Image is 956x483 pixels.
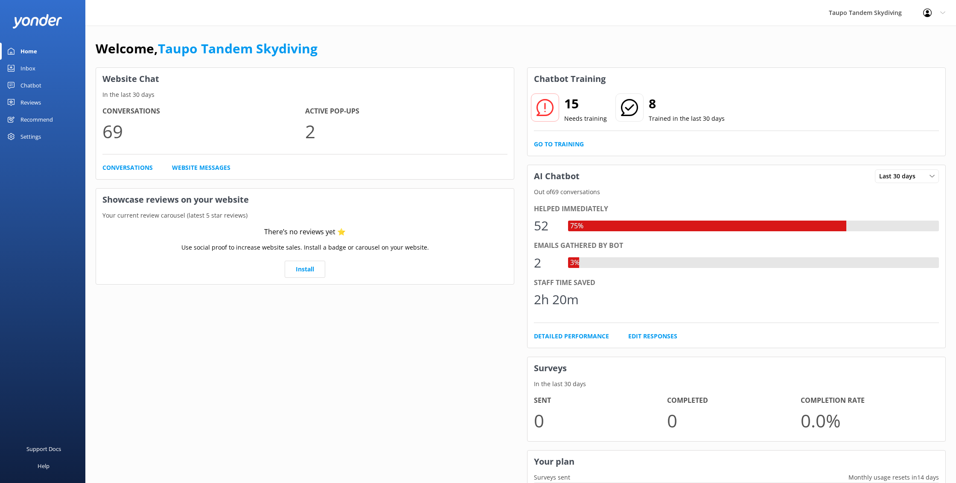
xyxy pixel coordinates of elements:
p: 0.0 % [801,406,934,435]
div: Emails gathered by bot [534,240,939,251]
div: Recommend [20,111,53,128]
h4: Active Pop-ups [305,106,508,117]
p: Surveys sent [528,473,577,482]
h2: 8 [649,93,725,114]
div: Helped immediately [534,204,939,215]
div: There’s no reviews yet ⭐ [264,227,346,238]
p: 69 [102,117,305,145]
div: Inbox [20,60,35,77]
a: Conversations [102,163,153,172]
div: Reviews [20,94,41,111]
h3: Surveys [528,357,945,379]
div: 52 [534,215,560,236]
p: In the last 30 days [96,90,514,99]
p: Needs training [564,114,607,123]
h3: Website Chat [96,68,514,90]
div: Chatbot [20,77,41,94]
h3: AI Chatbot [528,165,586,187]
p: Use social proof to increase website sales. Install a badge or carousel on your website. [181,243,429,252]
p: In the last 30 days [528,379,945,389]
a: Edit Responses [628,332,677,341]
span: Last 30 days [879,172,921,181]
p: 0 [667,406,800,435]
div: Home [20,43,37,60]
a: Go to Training [534,140,584,149]
h3: Showcase reviews on your website [96,189,514,211]
a: Install [285,261,325,278]
h3: Your plan [528,451,945,473]
h3: Chatbot Training [528,68,612,90]
p: Out of 69 conversations [528,187,945,197]
a: Detailed Performance [534,332,609,341]
div: Help [38,457,50,474]
h4: Completion Rate [801,395,934,406]
div: 3% [568,257,582,268]
div: Staff time saved [534,277,939,288]
h4: Sent [534,395,667,406]
p: Your current review carousel (latest 5 star reviews) [96,211,514,220]
div: 2h 20m [534,289,579,310]
h2: 15 [564,93,607,114]
a: Taupo Tandem Skydiving [158,40,318,57]
h4: Completed [667,395,800,406]
div: 75% [568,221,586,232]
p: Trained in the last 30 days [649,114,725,123]
h4: Conversations [102,106,305,117]
p: Monthly usage resets in 14 days [842,473,945,482]
h1: Welcome, [96,38,318,59]
div: Support Docs [26,440,61,457]
div: Settings [20,128,41,145]
img: yonder-white-logo.png [13,14,62,28]
p: 2 [305,117,508,145]
div: 2 [534,253,560,273]
p: 0 [534,406,667,435]
a: Website Messages [172,163,230,172]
